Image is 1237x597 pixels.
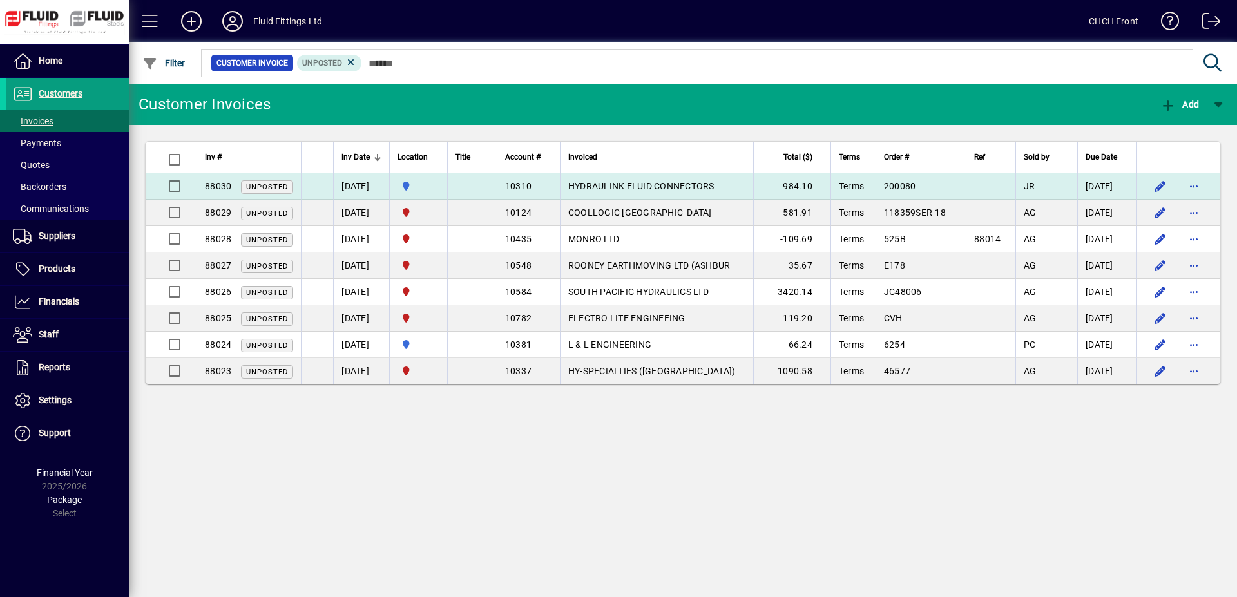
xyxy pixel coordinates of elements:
span: Customers [39,88,82,99]
span: Order # [884,150,909,164]
span: Invoices [13,116,53,126]
mat-chip: Customer Invoice Status: Unposted [297,55,362,71]
td: [DATE] [333,279,389,305]
td: 581.91 [753,200,830,226]
span: 88027 [205,260,231,270]
span: AG [1024,260,1037,270]
span: Quotes [13,160,50,170]
td: [DATE] [1077,173,1136,200]
span: 88030 [205,181,231,191]
span: Terms [839,234,864,244]
span: Unposted [246,315,288,323]
button: Edit [1150,176,1171,196]
button: Edit [1150,361,1171,381]
a: Reports [6,352,129,384]
span: 10381 [505,339,532,350]
button: Filter [139,52,189,75]
span: Financials [39,296,79,307]
button: More options [1184,361,1204,381]
span: CVH [884,313,903,323]
span: JC48006 [884,287,922,297]
button: More options [1184,334,1204,355]
span: Unposted [246,183,288,191]
span: 525B [884,234,906,244]
span: 6254 [884,339,905,350]
div: Fluid Fittings Ltd [253,11,322,32]
button: More options [1184,281,1204,302]
a: Knowledge Base [1151,3,1180,44]
a: Quotes [6,154,129,176]
span: 88023 [205,366,231,376]
span: Due Date [1086,150,1117,164]
span: 88014 [974,234,1001,244]
span: 10782 [505,313,532,323]
span: COOLLOGIC [GEOGRAPHIC_DATA] [568,207,712,218]
span: CHRISTCHURCH [398,311,439,325]
span: 88024 [205,339,231,350]
div: Due Date [1086,150,1129,164]
button: More options [1184,202,1204,223]
span: 88029 [205,207,231,218]
button: Add [1157,93,1202,116]
span: 10435 [505,234,532,244]
td: [DATE] [333,200,389,226]
div: CHCH Front [1089,11,1138,32]
span: Package [47,495,82,505]
span: AUCKLAND [398,179,439,193]
a: Support [6,417,129,450]
span: HY-SPECIALTIES ([GEOGRAPHIC_DATA]) [568,366,736,376]
button: More options [1184,229,1204,249]
span: 88028 [205,234,231,244]
td: [DATE] [1077,200,1136,226]
span: Sold by [1024,150,1050,164]
span: Total ($) [783,150,812,164]
span: Terms [839,150,860,164]
span: ROONEY EARTHMOVING LTD (ASHBUR [568,260,731,270]
span: Ref [974,150,985,164]
span: Location [398,150,428,164]
span: Terms [839,287,864,297]
span: Unposted [246,368,288,376]
span: 88025 [205,313,231,323]
span: 88026 [205,287,231,297]
td: 1090.58 [753,358,830,384]
td: -109.69 [753,226,830,252]
td: [DATE] [1077,226,1136,252]
span: Unposted [246,236,288,244]
span: HYDRAULINK FLUID CONNECTORS [568,181,714,191]
span: 10548 [505,260,532,270]
td: 35.67 [753,252,830,279]
a: Communications [6,198,129,220]
div: Inv Date [341,150,381,164]
td: [DATE] [333,305,389,332]
span: Staff [39,329,59,339]
button: Edit [1150,308,1171,328]
span: AG [1024,207,1037,218]
span: JR [1024,181,1035,191]
span: Customer Invoice [216,57,288,70]
span: Unposted [246,209,288,218]
span: 200080 [884,181,916,191]
span: Inv # [205,150,222,164]
span: AG [1024,313,1037,323]
button: More options [1184,255,1204,276]
div: Total ($) [762,150,824,164]
span: Backorders [13,182,66,192]
span: CHRISTCHURCH [398,232,439,246]
span: Products [39,263,75,274]
span: Unposted [246,341,288,350]
span: CHRISTCHURCH [398,258,439,272]
td: [DATE] [1077,279,1136,305]
span: Unposted [246,262,288,270]
span: Add [1160,99,1199,109]
a: Financials [6,286,129,318]
span: Filter [142,58,186,68]
a: Settings [6,384,129,417]
button: Edit [1150,202,1171,223]
div: Sold by [1024,150,1069,164]
a: Invoices [6,110,129,132]
td: 66.24 [753,332,830,358]
td: [DATE] [1077,358,1136,384]
span: SOUTH PACIFIC HYDRAULICS LTD [568,287,709,297]
div: Location [398,150,439,164]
